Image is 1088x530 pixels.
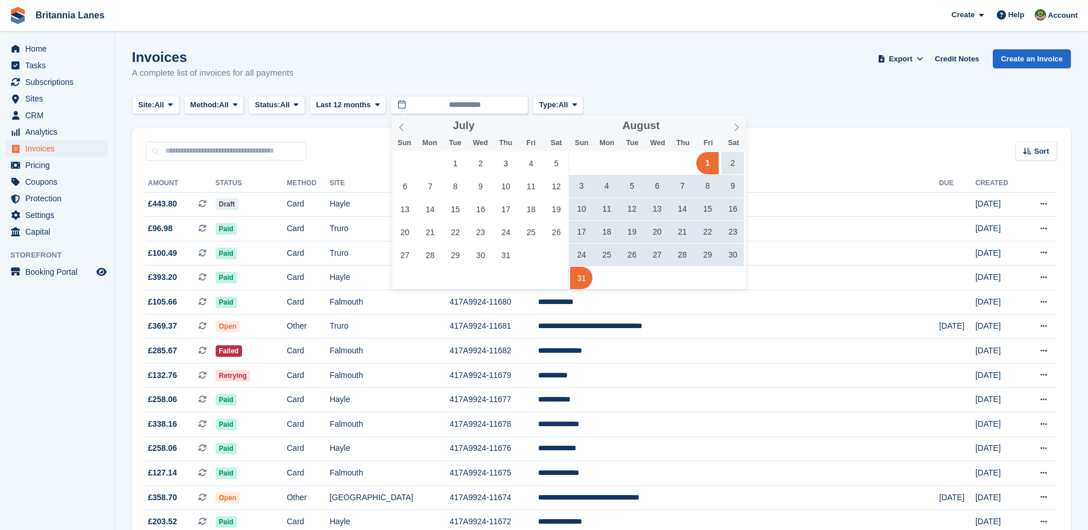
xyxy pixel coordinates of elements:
[148,198,177,210] span: £443.80
[722,175,744,197] span: August 9, 2025
[216,443,237,454] span: Paid
[287,174,330,193] th: Method
[544,139,569,147] span: Sat
[6,190,108,206] a: menu
[419,175,442,197] span: July 7, 2025
[154,99,164,111] span: All
[330,412,450,437] td: Falmouth
[696,198,719,220] span: August 15, 2025
[468,139,493,147] span: Wed
[993,49,1071,68] a: Create an Invoice
[976,339,1023,364] td: [DATE]
[595,244,618,266] span: August 25, 2025
[494,221,517,243] span: July 24, 2025
[722,244,744,266] span: August 30, 2025
[889,53,912,65] span: Export
[594,139,619,147] span: Mon
[148,369,177,381] span: £132.76
[520,152,542,174] span: July 4, 2025
[255,99,280,111] span: Status:
[520,175,542,197] span: July 11, 2025
[494,175,517,197] span: July 10, 2025
[939,314,975,339] td: [DATE]
[570,175,592,197] span: August 3, 2025
[6,57,108,73] a: menu
[545,175,567,197] span: July 12, 2025
[190,99,220,111] span: Method:
[450,412,538,437] td: 417A9924-11678
[545,221,567,243] span: July 26, 2025
[595,221,618,243] span: August 18, 2025
[287,339,330,364] td: Card
[394,221,416,243] span: July 20, 2025
[419,221,442,243] span: July 21, 2025
[392,139,417,147] span: Sun
[330,437,450,461] td: Hayle
[287,485,330,510] td: Other
[216,516,237,528] span: Paid
[216,419,237,430] span: Paid
[287,192,330,217] td: Card
[138,99,154,111] span: Site:
[671,244,693,266] span: August 28, 2025
[330,241,450,266] td: Truro
[533,96,583,115] button: Type: All
[330,388,450,412] td: Hayle
[976,290,1023,315] td: [DATE]
[330,461,450,486] td: Falmouth
[148,393,177,406] span: £258.06
[6,174,108,190] a: menu
[25,141,94,157] span: Invoices
[148,223,173,235] span: £96.98
[287,412,330,437] td: Card
[25,91,94,107] span: Sites
[1034,146,1049,157] span: Sort
[216,272,237,283] span: Paid
[1008,9,1024,21] span: Help
[976,314,1023,339] td: [DATE]
[621,221,643,243] span: August 19, 2025
[25,157,94,173] span: Pricing
[696,244,719,266] span: August 29, 2025
[570,221,592,243] span: August 17, 2025
[146,174,216,193] th: Amount
[216,174,287,193] th: Status
[722,221,744,243] span: August 23, 2025
[330,314,450,339] td: Truro
[646,175,668,197] span: August 6, 2025
[450,290,538,315] td: 417A9924-11680
[330,266,450,290] td: Hayle
[216,492,240,504] span: Open
[670,139,696,147] span: Thu
[520,198,542,220] span: July 18, 2025
[330,363,450,388] td: Falmouth
[444,244,467,266] span: July 29, 2025
[330,339,450,364] td: Falmouth
[216,297,237,308] span: Paid
[95,265,108,279] a: Preview store
[148,345,177,357] span: £285.67
[469,221,492,243] span: July 23, 2025
[148,296,177,308] span: £105.66
[216,248,237,259] span: Paid
[494,198,517,220] span: July 17, 2025
[976,461,1023,486] td: [DATE]
[469,244,492,266] span: July 30, 2025
[310,96,386,115] button: Last 12 months
[148,320,177,332] span: £369.37
[621,175,643,197] span: August 5, 2025
[216,370,251,381] span: Retrying
[330,485,450,510] td: [GEOGRAPHIC_DATA]
[696,152,719,174] span: August 1, 2025
[280,99,290,111] span: All
[148,418,177,430] span: £338.16
[976,412,1023,437] td: [DATE]
[444,198,467,220] span: July 15, 2025
[570,198,592,220] span: August 10, 2025
[520,221,542,243] span: July 25, 2025
[450,437,538,461] td: 417A9924-11676
[287,437,330,461] td: Card
[287,266,330,290] td: Card
[6,107,108,123] a: menu
[721,139,746,147] span: Sat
